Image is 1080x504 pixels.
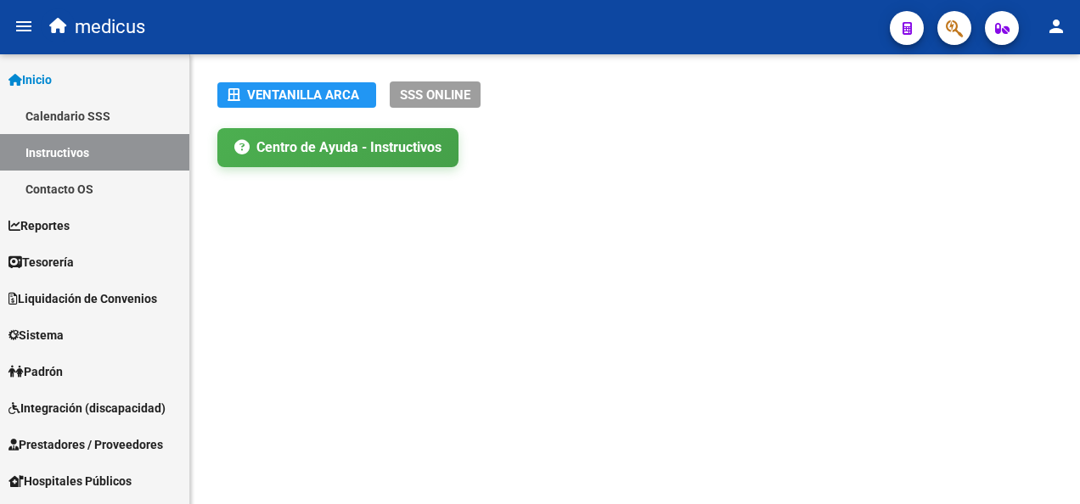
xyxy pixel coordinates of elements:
span: SSS ONLINE [400,87,470,103]
mat-icon: menu [14,16,34,36]
span: Integración (discapacidad) [8,399,166,417]
span: medicus [75,8,145,46]
div: Ventanilla ARCA [228,82,366,108]
button: SSS ONLINE [390,81,481,108]
span: Hospitales Públicos [8,472,132,490]
a: Centro de Ayuda - Instructivos [217,128,458,167]
span: Sistema [8,326,64,344]
span: Reportes [8,216,70,235]
span: Prestadores / Proveedores [8,435,163,454]
span: Tesorería [8,253,74,272]
mat-icon: person [1046,16,1066,36]
button: Ventanilla ARCA [217,82,376,108]
span: Inicio [8,70,52,89]
span: Liquidación de Convenios [8,289,157,308]
span: Padrón [8,362,63,381]
iframe: Intercom live chat [1022,446,1063,487]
